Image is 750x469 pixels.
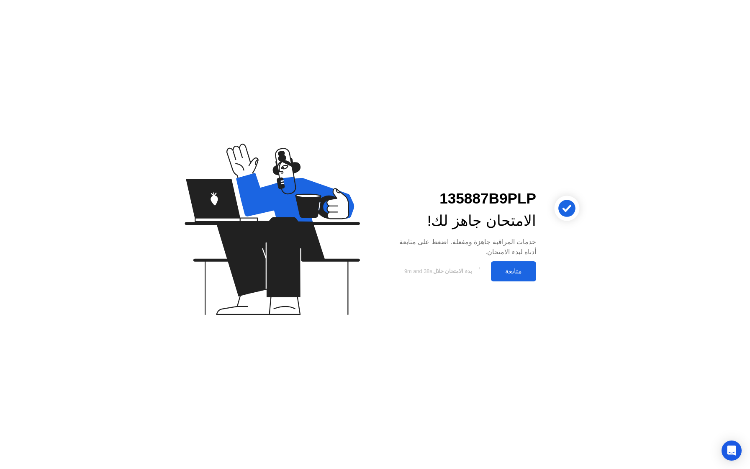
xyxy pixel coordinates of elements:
div: الامتحان جاهز لك! [388,210,536,232]
button: متابعة [491,261,536,281]
span: 9m and 38s [404,268,432,274]
div: 135887B9PLP [388,188,536,210]
div: Open Intercom Messenger [722,441,742,461]
button: بدء الامتحان خلال9m and 38s [388,263,487,279]
div: متابعة [493,267,534,275]
div: خدمات المراقبة جاهزة ومفعلة. اضغط على متابعة أدناه لبدء الامتحان. [388,237,536,257]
